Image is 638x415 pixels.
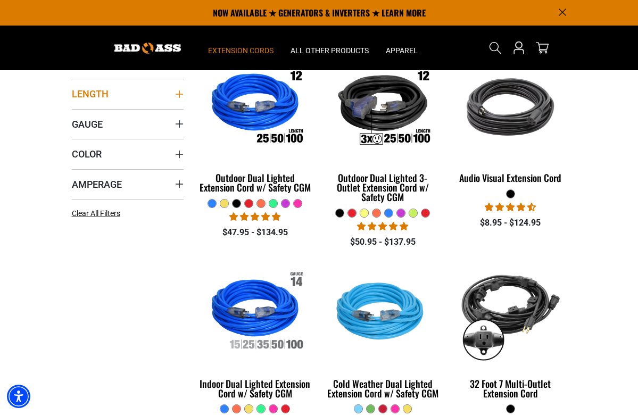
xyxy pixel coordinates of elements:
[386,46,418,55] span: Apparel
[510,26,527,70] a: Open this option
[72,209,120,218] span: Clear All Filters
[72,178,122,190] span: Amperage
[291,46,369,55] span: All Other Products
[327,379,438,398] div: Cold Weather Dual Lighted Extension Cord w/ Safety CGM
[72,54,145,70] h2: Categories:
[487,39,504,56] summary: Search
[327,173,438,202] div: Outdoor Dual Lighted 3-Outlet Extension Cord w/ Safety CGM
[357,221,408,231] span: 4.80 stars
[327,236,438,248] div: $50.95 - $137.95
[454,54,566,189] a: black Audio Visual Extension Cord
[327,260,438,404] a: Light Blue Cold Weather Dual Lighted Extension Cord w/ Safety CGM
[325,55,440,159] img: Outdoor Dual Lighted 3-Outlet Extension Cord w/ Safety CGM
[454,173,566,182] div: Audio Visual Extension Cord
[72,169,184,199] summary: Amperage
[114,43,181,54] img: Bad Ass Extension Cords
[200,54,311,198] a: Outdoor Dual Lighted Extension Cord w/ Safety CGM Outdoor Dual Lighted Extension Cord w/ Safety CGM
[200,379,311,398] div: Indoor Dual Lighted Extension Cord w/ Safety CGM
[7,385,30,408] div: Accessibility Menu
[72,88,109,100] span: Length
[485,202,536,212] span: 4.73 stars
[72,148,102,160] span: Color
[72,79,184,109] summary: Length
[72,208,125,219] a: Clear All Filters
[72,118,103,130] span: Gauge
[198,261,313,364] img: Indoor Dual Lighted Extension Cord w/ Safety CGM
[200,226,311,239] div: $47.95 - $134.95
[208,46,274,55] span: Extension Cords
[200,26,282,70] summary: Extension Cords
[453,261,568,364] img: black
[200,260,311,404] a: Indoor Dual Lighted Extension Cord w/ Safety CGM Indoor Dual Lighted Extension Cord w/ Safety CGM
[534,41,551,54] a: cart
[282,26,377,70] summary: All Other Products
[72,109,184,139] summary: Gauge
[325,261,440,364] img: Light Blue
[327,54,438,208] a: Outdoor Dual Lighted 3-Outlet Extension Cord w/ Safety CGM Outdoor Dual Lighted 3-Outlet Extensio...
[229,212,280,222] span: 4.81 stars
[454,217,566,229] div: $8.95 - $124.95
[453,55,568,159] img: black
[377,26,426,70] summary: Apparel
[200,173,311,192] div: Outdoor Dual Lighted Extension Cord w/ Safety CGM
[198,55,313,159] img: Outdoor Dual Lighted Extension Cord w/ Safety CGM
[454,379,566,398] div: 32 Foot 7 Multi-Outlet Extension Cord
[454,260,566,404] a: black 32 Foot 7 Multi-Outlet Extension Cord
[72,139,184,169] summary: Color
